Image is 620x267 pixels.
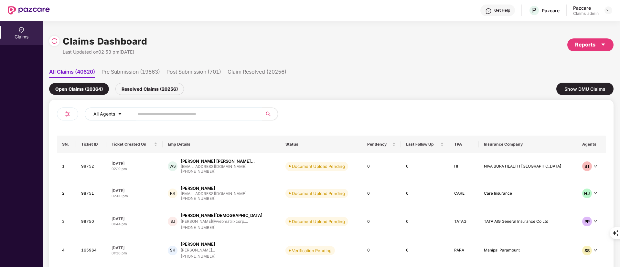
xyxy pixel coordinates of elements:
img: svg+xml;base64,PHN2ZyB4bWxucz0iaHR0cDovL3d3dy53My5vcmcvMjAwMC9zdmciIHdpZHRoPSIyNCIgaGVpZ2h0PSIyNC... [64,110,71,118]
div: 01:36 pm [112,251,157,256]
td: HI [449,153,479,180]
div: [PERSON_NAME]@webmatrixcorp.... [181,219,248,223]
th: Agents [577,136,606,153]
div: [PHONE_NUMBER] [181,169,255,175]
div: [DATE] [112,161,157,166]
td: PARA [449,236,479,265]
div: Show DMU Claims [556,83,614,95]
div: Last Updated on 02:53 pm[DATE] [63,48,147,56]
div: [DATE] [112,216,157,221]
td: TATA AIG General Insurance Co Ltd [479,207,577,236]
li: Post Submission (701) [166,68,221,78]
td: 0 [401,153,449,180]
div: Claims_admin [573,11,599,16]
div: Get Help [494,8,510,13]
td: 0 [362,207,401,236]
div: 02:19 pm [112,166,157,172]
span: down [593,248,597,252]
img: svg+xml;base64,PHN2ZyBpZD0iSGVscC0zMngzMiIgeG1sbnM9Imh0dHA6Ly93d3cudzMub3JnLzIwMDAvc3ZnIiB3aWR0aD... [485,8,492,14]
td: 4 [57,236,76,265]
div: [PHONE_NUMBER] [181,253,216,260]
div: SK [168,246,177,255]
td: 98750 [76,207,106,236]
div: Resolved Claims (20256) [115,83,184,95]
button: All Agentscaret-down [85,108,136,120]
td: 0 [362,236,401,265]
span: caret-down [118,112,122,117]
div: ST [582,161,592,171]
div: Open Claims (20364) [49,83,109,95]
th: SN. [57,136,76,153]
div: 02:00 pm [112,193,157,199]
span: Pendency [367,142,391,147]
span: search [262,111,274,117]
div: HJ [582,189,592,198]
td: Manipal Paramount [479,236,577,265]
td: NIVA BUPA HEALTH [GEOGRAPHIC_DATA] [479,153,577,180]
div: Document Upload Pending [292,218,345,225]
span: P [532,6,536,14]
span: Ticket Created On [112,142,153,147]
th: TPA [449,136,479,153]
div: [EMAIL_ADDRESS][DOMAIN_NAME] [181,191,246,196]
td: 0 [401,236,449,265]
img: svg+xml;base64,PHN2ZyBpZD0iQ2xhaW0iIHhtbG5zPSJodHRwOi8vd3d3LnczLm9yZy8yMDAwL3N2ZyIgd2lkdGg9IjIwIi... [18,26,25,33]
th: Pendency [362,136,401,153]
span: down [593,191,597,195]
div: Reports [575,41,606,49]
div: SS [582,246,592,255]
td: Care Insurance [479,180,577,207]
li: Pre Submission (19663) [102,68,160,78]
div: [PERSON_NAME]... [181,248,215,252]
div: [PHONE_NUMBER] [181,196,246,202]
span: down [593,219,597,223]
th: Emp Details [163,136,280,153]
div: [EMAIL_ADDRESS][DOMAIN_NAME] [181,164,255,169]
div: Document Upload Pending [292,163,345,169]
span: caret-down [601,42,606,47]
button: search [262,108,278,120]
td: 3 [57,207,76,236]
div: [PERSON_NAME] [181,185,215,191]
th: Ticket Created On [106,136,163,153]
div: [DATE] [112,245,157,251]
td: 2 [57,180,76,207]
img: svg+xml;base64,PHN2ZyBpZD0iUmVsb2FkLTMyeDMyIiB4bWxucz0iaHR0cDovL3d3dy53My5vcmcvMjAwMC9zdmciIHdpZH... [51,38,58,44]
td: 0 [362,153,401,180]
div: Document Upload Pending [292,190,345,197]
div: Pazcare [573,5,599,11]
div: [PERSON_NAME] [PERSON_NAME]... [181,158,255,164]
th: Insurance Company [479,136,577,153]
td: 98752 [76,153,106,180]
span: down [593,164,597,168]
div: Pazcare [542,7,560,14]
div: [PHONE_NUMBER] [181,225,262,231]
div: 01:44 pm [112,221,157,227]
th: Last Follow Up [401,136,449,153]
td: 165964 [76,236,106,265]
div: BJ [168,217,177,226]
span: Last Follow Up [406,142,439,147]
td: 0 [401,180,449,207]
div: [PERSON_NAME][DEMOGRAPHIC_DATA] [181,212,262,219]
div: Verification Pending [292,247,332,254]
div: RR [168,189,177,198]
img: svg+xml;base64,PHN2ZyBpZD0iRHJvcGRvd24tMzJ4MzIiIHhtbG5zPSJodHRwOi8vd3d3LnczLm9yZy8yMDAwL3N2ZyIgd2... [606,8,611,13]
div: WS [168,161,177,171]
h1: Claims Dashboard [63,34,147,48]
td: 0 [362,180,401,207]
td: 0 [401,207,449,236]
div: [PERSON_NAME] [181,241,215,247]
div: [DATE] [112,188,157,193]
li: Claim Resolved (20256) [228,68,286,78]
div: PP [582,217,592,226]
td: 98751 [76,180,106,207]
th: Ticket ID [76,136,106,153]
img: New Pazcare Logo [8,6,50,15]
td: CARE [449,180,479,207]
li: All Claims (40620) [49,68,95,78]
td: 1 [57,153,76,180]
th: Status [280,136,362,153]
td: TATAG [449,207,479,236]
span: All Agents [93,110,115,118]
